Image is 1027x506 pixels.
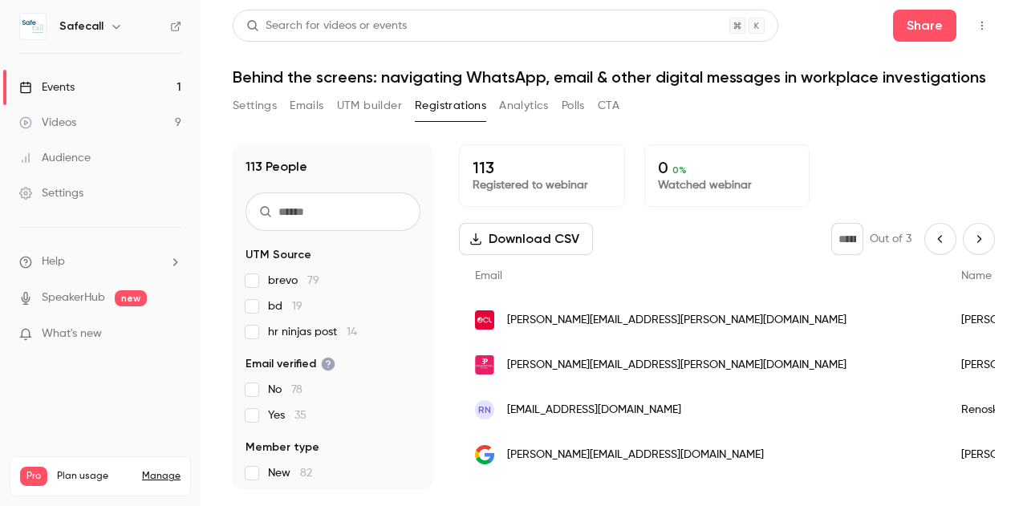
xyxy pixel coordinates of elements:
[337,93,402,119] button: UTM builder
[870,231,911,247] p: Out of 3
[507,357,846,374] span: [PERSON_NAME][EMAIL_ADDRESS][PERSON_NAME][DOMAIN_NAME]
[246,18,407,34] div: Search for videos or events
[507,447,764,463] span: [PERSON_NAME][EMAIL_ADDRESS][DOMAIN_NAME]
[268,382,302,398] span: No
[19,150,91,166] div: Audience
[115,290,147,306] span: new
[233,93,277,119] button: Settings
[291,384,302,395] span: 78
[246,247,311,263] span: UTM Source
[57,470,132,483] span: Plan usage
[292,301,302,312] span: 19
[19,79,75,95] div: Events
[268,465,312,481] span: New
[459,223,593,255] button: Download CSV
[961,270,992,281] span: Name
[893,10,956,42] button: Share
[19,253,181,270] li: help-dropdown-opener
[415,93,486,119] button: Registrations
[300,468,312,479] span: 82
[20,467,47,486] span: Pro
[478,403,491,417] span: RN
[246,356,335,372] span: Email verified
[499,93,549,119] button: Analytics
[246,157,307,176] h1: 113 People
[475,445,494,465] img: googlemail.com
[59,18,104,34] h6: Safecall
[347,326,357,338] span: 14
[290,93,323,119] button: Emails
[42,289,105,306] a: SpeakerHub
[475,355,494,374] img: essentialpharmagroup.com
[924,223,956,255] button: Previous page
[658,177,797,193] p: Watched webinar
[672,164,687,176] span: 0 %
[294,410,306,421] span: 35
[598,93,619,119] button: CTA
[475,310,494,330] img: essexcares.org
[20,14,46,39] img: Safecall
[268,273,319,289] span: brevo
[42,253,65,270] span: Help
[268,324,357,340] span: hr ninjas post
[268,298,302,314] span: bd
[42,326,102,342] span: What's new
[507,312,846,329] span: [PERSON_NAME][EMAIL_ADDRESS][PERSON_NAME][DOMAIN_NAME]
[268,407,306,423] span: Yes
[473,177,611,193] p: Registered to webinar
[307,275,319,286] span: 79
[562,93,585,119] button: Polls
[233,67,995,87] h1: Behind the screens: navigating WhatsApp, email & other digital messages in workplace investigations
[19,185,83,201] div: Settings
[963,223,995,255] button: Next page
[19,115,76,131] div: Videos
[162,327,181,342] iframe: Noticeable Trigger
[507,402,681,419] span: [EMAIL_ADDRESS][DOMAIN_NAME]
[246,439,319,455] span: Member type
[473,158,611,177] p: 113
[475,270,502,281] span: Email
[658,158,797,177] p: 0
[142,470,181,483] a: Manage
